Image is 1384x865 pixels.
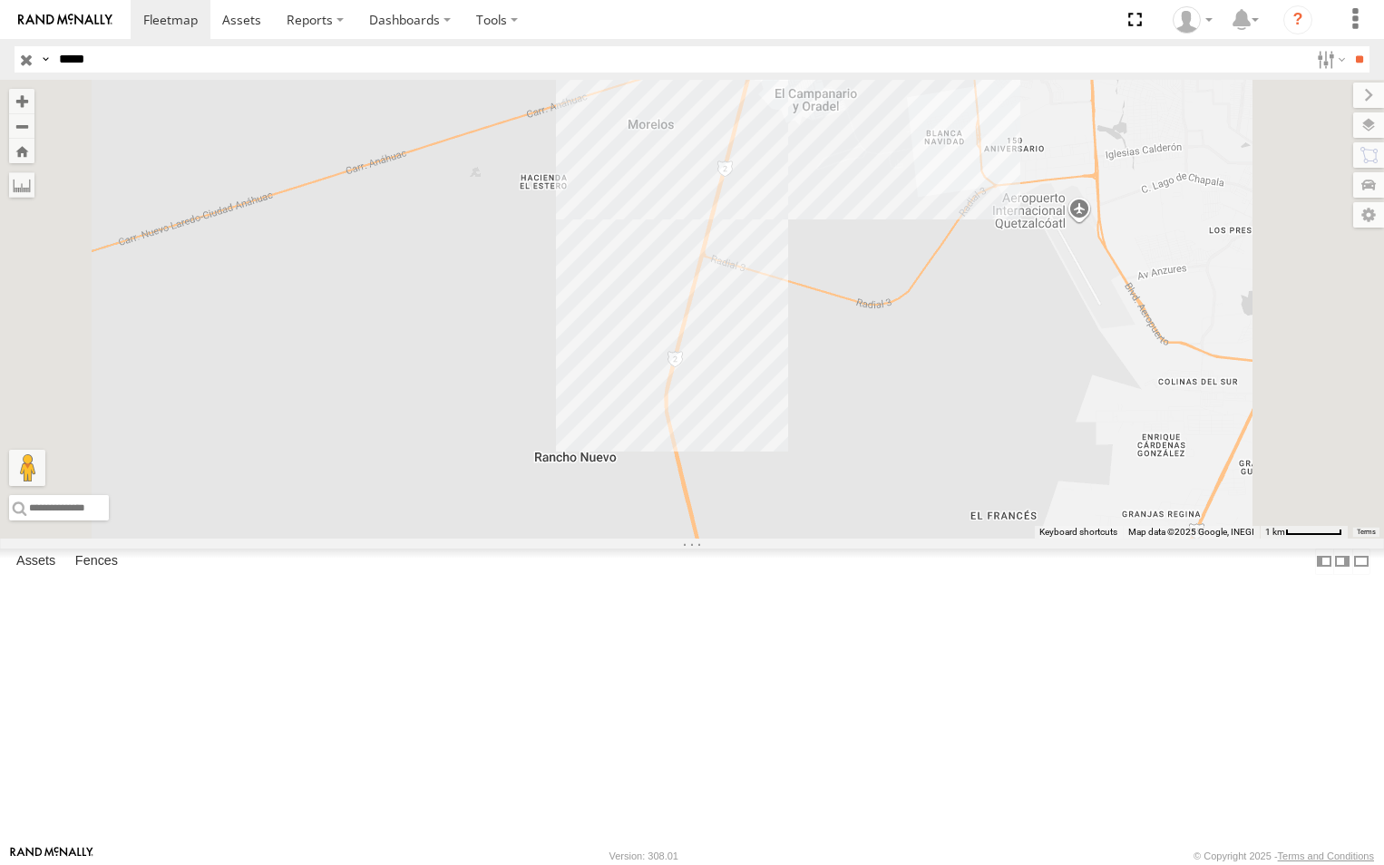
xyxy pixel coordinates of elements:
[1353,202,1384,228] label: Map Settings
[9,172,34,198] label: Measure
[1278,850,1374,861] a: Terms and Conditions
[9,89,34,113] button: Zoom in
[9,450,45,486] button: Drag Pegman onto the map to open Street View
[1352,549,1370,575] label: Hide Summary Table
[1310,46,1349,73] label: Search Filter Options
[1333,549,1351,575] label: Dock Summary Table to the Right
[18,14,112,26] img: rand-logo.svg
[1283,5,1312,34] i: ?
[9,139,34,163] button: Zoom Home
[609,850,678,861] div: Version: 308.01
[1357,529,1376,536] a: Terms (opens in new tab)
[1039,526,1117,539] button: Keyboard shortcuts
[66,549,127,574] label: Fences
[1128,527,1254,537] span: Map data ©2025 Google, INEGI
[1265,527,1285,537] span: 1 km
[10,847,93,865] a: Visit our Website
[1260,526,1348,539] button: Map Scale: 1 km per 59 pixels
[1166,6,1219,34] div: Caseta Laredo TX
[1315,549,1333,575] label: Dock Summary Table to the Left
[38,46,53,73] label: Search Query
[7,549,64,574] label: Assets
[1194,850,1374,861] div: © Copyright 2025 -
[9,113,34,139] button: Zoom out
